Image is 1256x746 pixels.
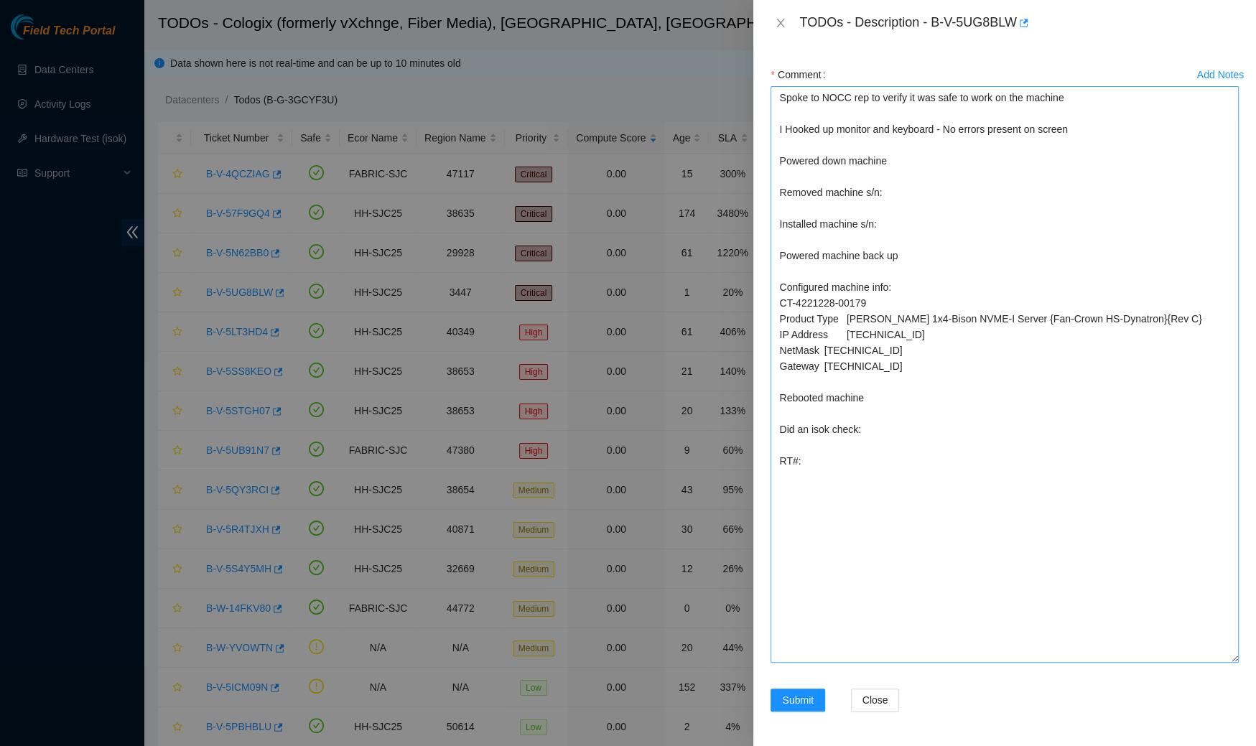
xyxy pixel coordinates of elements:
[1196,63,1245,86] button: Add Notes
[771,689,825,712] button: Submit
[862,692,888,708] span: Close
[771,63,831,86] label: Comment
[851,689,900,712] button: Close
[775,17,786,29] span: close
[1197,70,1244,80] div: Add Notes
[799,11,1239,34] div: TODOs - Description - B-V-5UG8BLW
[771,86,1239,663] textarea: Comment
[782,692,814,708] span: Submit
[771,17,791,30] button: Close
